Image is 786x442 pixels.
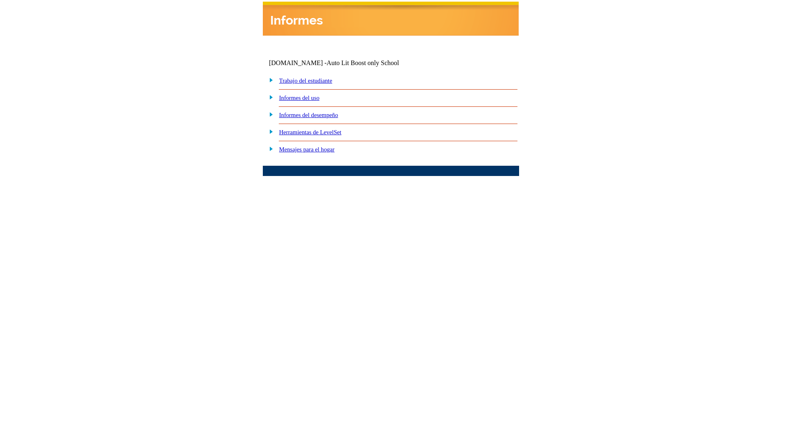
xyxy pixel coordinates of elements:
[279,112,338,118] a: Informes del desempeño
[327,59,399,66] nobr: Auto Lit Boost only School
[265,76,273,83] img: plus.gif
[263,2,519,36] img: header
[265,93,273,101] img: plus.gif
[265,128,273,135] img: plus.gif
[265,110,273,118] img: plus.gif
[269,59,420,67] td: [DOMAIN_NAME] -
[279,129,341,135] a: Herramientas de LevelSet
[279,95,320,101] a: Informes del uso
[279,146,335,153] a: Mensajes para el hogar
[265,145,273,152] img: plus.gif
[279,77,332,84] a: Trabajo del estudiante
